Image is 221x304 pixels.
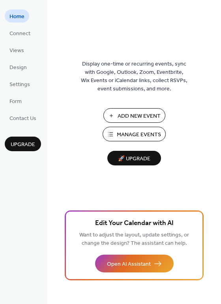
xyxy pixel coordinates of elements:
[95,255,174,272] button: Open AI Assistant
[9,47,24,55] span: Views
[5,43,29,56] a: Views
[107,151,161,165] button: 🚀 Upgrade
[11,141,35,149] span: Upgrade
[79,230,189,249] span: Want to adjust the layout, update settings, or change the design? The assistant can help.
[103,127,166,141] button: Manage Events
[9,64,27,72] span: Design
[112,154,156,164] span: 🚀 Upgrade
[5,26,35,39] a: Connect
[103,108,165,123] button: Add New Event
[9,114,36,123] span: Contact Us
[9,81,30,89] span: Settings
[5,137,41,151] button: Upgrade
[9,30,30,38] span: Connect
[118,112,161,120] span: Add New Event
[95,218,174,229] span: Edit Your Calendar with AI
[107,260,151,268] span: Open AI Assistant
[5,111,41,124] a: Contact Us
[9,98,22,106] span: Form
[5,9,29,23] a: Home
[5,94,26,107] a: Form
[9,13,24,21] span: Home
[81,60,187,93] span: Display one-time or recurring events, sync with Google, Outlook, Zoom, Eventbrite, Wix Events or ...
[117,131,161,139] span: Manage Events
[5,60,32,73] a: Design
[5,77,35,90] a: Settings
